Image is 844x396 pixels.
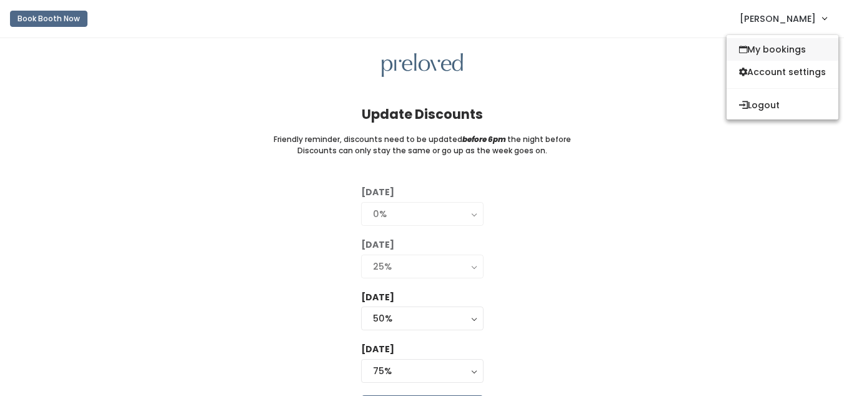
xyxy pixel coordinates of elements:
[362,107,483,121] h4: Update Discounts
[727,94,838,116] button: Logout
[382,53,463,78] img: preloved logo
[361,291,394,304] label: [DATE]
[274,134,571,145] small: Friendly reminder, discounts need to be updated the night before
[373,207,472,221] div: 0%
[462,134,506,145] i: before 6pm
[361,343,394,356] label: [DATE]
[361,202,484,226] button: 0%
[10,5,87,33] a: Book Booth Now
[361,307,484,330] button: 50%
[373,260,472,273] div: 25%
[373,312,472,325] div: 50%
[361,255,484,278] button: 25%
[361,238,394,251] label: [DATE]
[727,5,839,32] a: [PERSON_NAME]
[727,38,838,61] a: My bookings
[10,11,87,27] button: Book Booth Now
[361,359,484,383] button: 75%
[740,12,816,26] span: [PERSON_NAME]
[297,145,547,156] small: Discounts can only stay the same or go up as the week goes on.
[361,186,394,199] label: [DATE]
[373,364,472,378] div: 75%
[727,61,838,83] a: Account settings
